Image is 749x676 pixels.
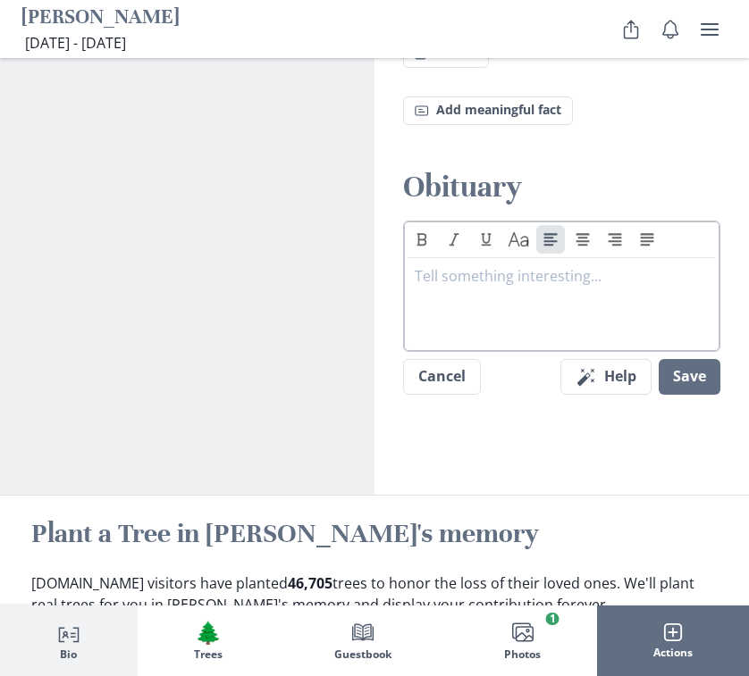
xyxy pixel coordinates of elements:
button: Heading [504,225,533,254]
button: Underline [472,225,501,254]
button: Trees [138,606,279,676]
button: Italic [440,225,468,254]
button: Actions [597,606,749,676]
span: Trees [194,649,223,662]
span: Photos [504,649,541,662]
button: Align center [568,225,597,254]
button: Align justify [633,225,661,254]
button: user menu [692,12,728,47]
p: [DOMAIN_NAME] visitors have planted trees to honor the loss of their loved ones. We'll plant real... [31,572,718,615]
button: Bold [408,225,436,254]
b: 46,705 [288,573,332,593]
button: Cancel [403,359,481,395]
h2: Plant a Tree in [PERSON_NAME]'s memory [31,517,718,551]
h1: [PERSON_NAME] [21,4,180,32]
span: [DATE] - [DATE] [25,33,126,53]
span: Guestbook [334,649,391,662]
button: Align right [601,225,629,254]
span: Actions [653,647,693,659]
button: Share Obituary [613,12,649,47]
button: Add meaningful fact [403,96,573,125]
button: Align left [536,225,565,254]
button: Save [659,359,720,395]
button: Photos [448,606,597,676]
button: Guestbook [279,606,449,676]
button: Help [560,359,652,395]
h2: Obituary [403,168,720,206]
span: 1 [546,613,560,626]
button: Notifications [652,12,688,47]
span: Tree [195,620,222,646]
span: Bio [60,649,77,662]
